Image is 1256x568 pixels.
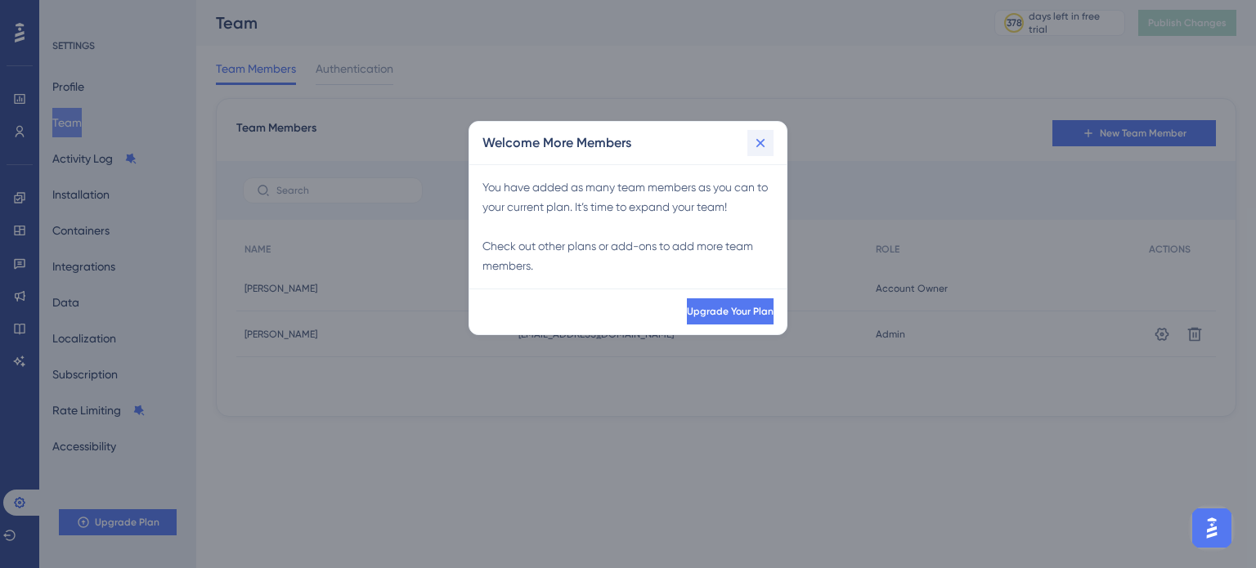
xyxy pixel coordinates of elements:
iframe: UserGuiding AI Assistant Launcher [1187,503,1236,552]
h2: Welcome More Members [482,133,631,153]
span: Upgrade Your Plan [687,305,774,318]
div: You have added as many team members as you can to your current plan. It’s time to expand your tea... [482,177,774,275]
